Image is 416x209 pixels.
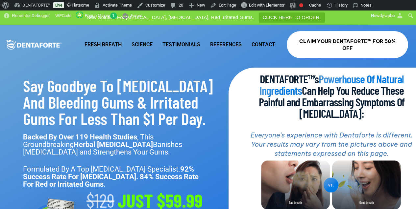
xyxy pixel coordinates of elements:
a: References [205,37,247,52]
strong: Backed By Over 119 Health Studies [23,133,137,141]
a: Contact [247,37,280,52]
strong: Herbal [MEDICAL_DATA] [74,140,153,149]
a: Fresh Breath [80,37,127,52]
p: Formulated By A Top [MEDICAL_DATA] Specialist. [23,165,203,188]
span: Powerhouse Of Natural Ingredients [259,72,404,97]
a: Live [53,2,64,8]
h2: Say Goodbye To [MEDICAL_DATA] And Bleeding Gums & Irritated Gums For Less Than $1 Per Day. [23,77,219,127]
a: CLICK HERE TO ORDER. [259,12,325,23]
span: Edit with Elementor [249,3,284,8]
a: WPCode [53,10,74,21]
a: Science [127,37,158,52]
a: CLAIM YOUR DENTAFORTE™ FOR 50% OFF [287,31,408,58]
span: Forms [131,10,142,21]
div: Focus keyphrase not set [299,3,303,7]
strong: 92% Success Rate For [MEDICAL_DATA]. 84% Success Rate For Red or Irritated Gums. [23,165,199,188]
h2: DENTAFORTE™’s Can Help You Reduce These Painful and Embarrassing Symptoms Of [MEDICAL_DATA]: [251,73,413,119]
a: Popup Maker [74,10,120,21]
span: wpbo [384,13,395,18]
span: 1 [110,12,117,19]
p: , This Groundbreaking Banishes [MEDICAL_DATA] and Strengthens Your Gums. [23,133,203,156]
span: CLAIM YOUR DENTAFORTE™ FOR 50% OFF [297,38,398,52]
i: Everyone's experience with Dentaforte is different. Your results may vary from the pictures above... [251,131,413,157]
a: Testimonials [158,37,205,52]
a: Howdy, [369,10,406,21]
